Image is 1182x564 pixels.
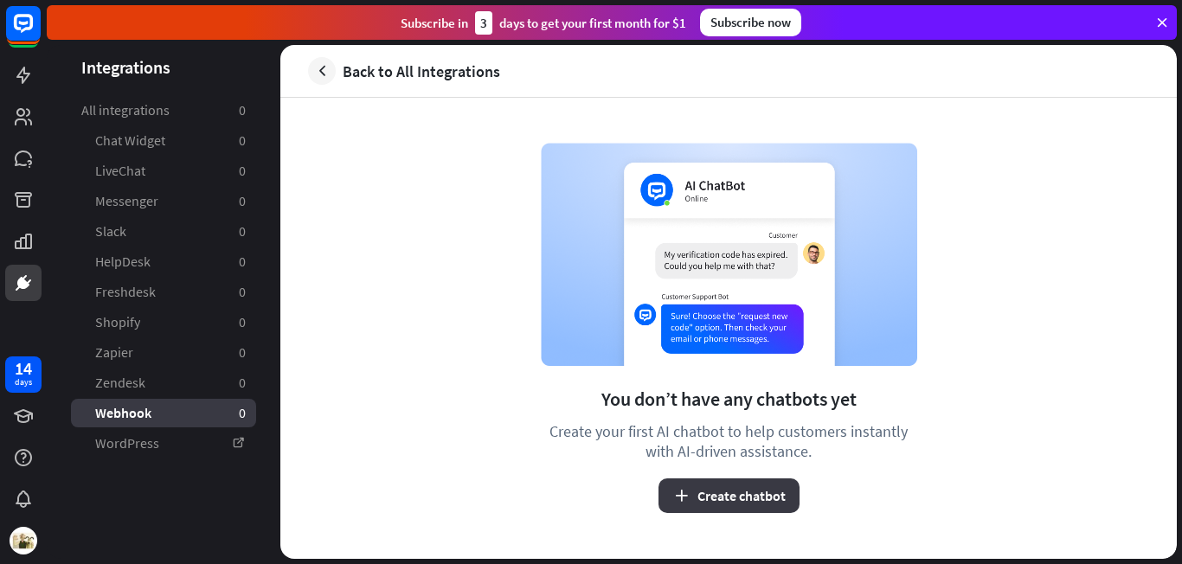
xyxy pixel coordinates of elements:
div: 14 [15,361,32,376]
span: HelpDesk [95,253,151,271]
aside: 0 [239,222,246,240]
div: days [15,376,32,388]
a: Zendesk 0 [71,369,256,397]
aside: 0 [239,404,246,422]
aside: 0 [239,283,246,301]
aside: 0 [239,313,246,331]
span: Back to All Integrations [343,61,500,81]
header: Integrations [47,55,280,79]
a: Chat Widget 0 [71,126,256,155]
a: 14 days [5,356,42,393]
div: Subscribe in days to get your first month for $1 [401,11,686,35]
span: All integrations [81,101,170,119]
button: Create chatbot [658,478,800,513]
a: LiveChat 0 [71,157,256,185]
a: Freshdesk 0 [71,278,256,306]
a: Shopify 0 [71,308,256,336]
a: All integrations 0 [71,96,256,125]
a: Back to All Integrations [308,57,500,85]
span: Zapier [95,343,133,362]
aside: 0 [239,162,246,180]
span: Slack [95,222,126,240]
aside: 0 [239,192,246,210]
div: You don’t have any chatbots yet [601,387,857,411]
span: Shopify [95,313,140,331]
button: Open LiveChat chat widget [14,7,66,59]
span: Freshdesk [95,283,156,301]
span: Messenger [95,192,158,210]
div: Create your first AI chatbot to help customers instantly with AI-driven assistance. [541,421,917,461]
a: WordPress [71,429,256,458]
aside: 0 [239,101,246,119]
aside: 0 [239,374,246,392]
span: Chat Widget [95,131,165,150]
a: Messenger 0 [71,187,256,215]
div: Subscribe now [700,9,801,36]
span: LiveChat [95,162,145,180]
div: 3 [475,11,492,35]
span: Zendesk [95,374,145,392]
aside: 0 [239,131,246,150]
a: HelpDesk 0 [71,247,256,276]
a: Slack 0 [71,217,256,246]
a: Zapier 0 [71,338,256,367]
img: chatbot example image [541,143,917,366]
aside: 0 [239,253,246,271]
aside: 0 [239,343,246,362]
span: Webhook [95,404,151,422]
